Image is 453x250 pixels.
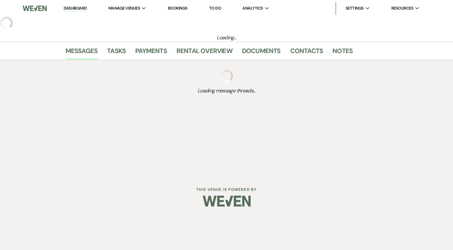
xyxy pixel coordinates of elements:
a: Payments [135,46,167,60]
a: Tasks [107,46,126,60]
span: Analytics [242,5,263,12]
span: Manage Venues [108,5,140,12]
a: Contacts [290,46,323,60]
img: Weven Logo [23,2,47,15]
span: Loading message threads... [66,87,388,95]
a: Messages [66,46,98,60]
a: Dashboard [64,5,87,12]
span: Resources [391,5,413,12]
a: To Do [209,5,221,11]
img: Weven Logo [203,190,251,212]
a: Documents [242,46,281,60]
a: Rental Overview [176,46,232,60]
a: Notes [332,46,353,60]
span: Settings [346,5,364,12]
a: Bookings [168,5,188,11]
img: loading spinner [220,70,233,82]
